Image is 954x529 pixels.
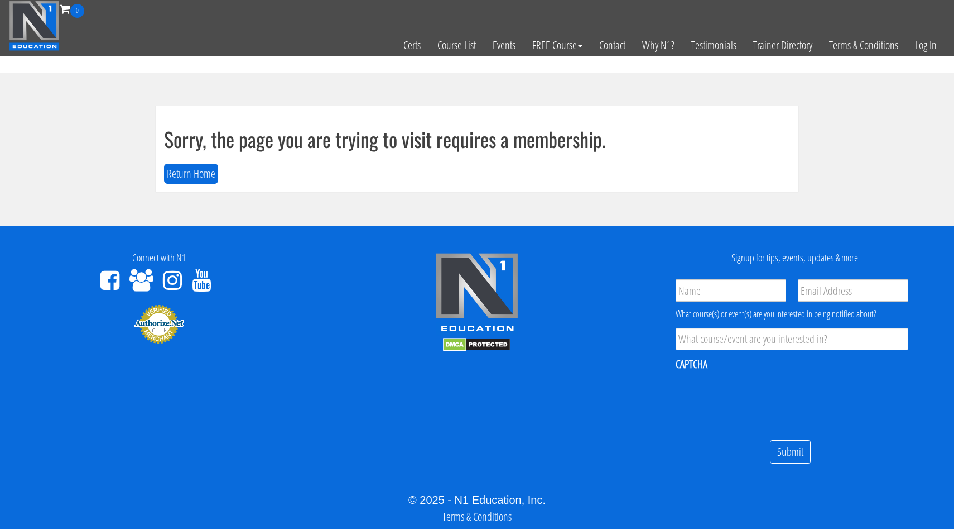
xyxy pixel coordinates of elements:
iframe: reCAPTCHA [676,379,845,422]
a: Testimonials [683,18,745,73]
input: Submit [770,440,811,464]
input: What course/event are you interested in? [676,328,908,350]
img: n1-edu-logo [435,252,519,335]
a: FREE Course [524,18,591,73]
a: Terms & Conditions [821,18,907,73]
a: 0 [60,1,84,16]
div: © 2025 - N1 Education, Inc. [8,492,946,508]
img: n1-education [9,1,60,51]
a: Contact [591,18,634,73]
label: CAPTCHA [676,357,707,371]
img: DMCA.com Protection Status [443,338,510,351]
h4: Signup for tips, events, updates & more [644,252,946,264]
h4: Connect with N1 [8,252,310,264]
span: 0 [70,4,84,18]
input: Name [676,279,786,302]
a: Events [484,18,524,73]
input: Email Address [798,279,908,302]
button: Return Home [164,164,218,184]
h1: Sorry, the page you are trying to visit requires a membership. [164,128,790,150]
a: Course List [429,18,484,73]
div: What course(s) or event(s) are you interested in being notified about? [676,307,908,321]
a: Log In [907,18,945,73]
a: Why N1? [634,18,683,73]
a: Terms & Conditions [442,509,512,524]
img: Authorize.Net Merchant - Click to Verify [134,304,184,344]
a: Trainer Directory [745,18,821,73]
a: Certs [395,18,429,73]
